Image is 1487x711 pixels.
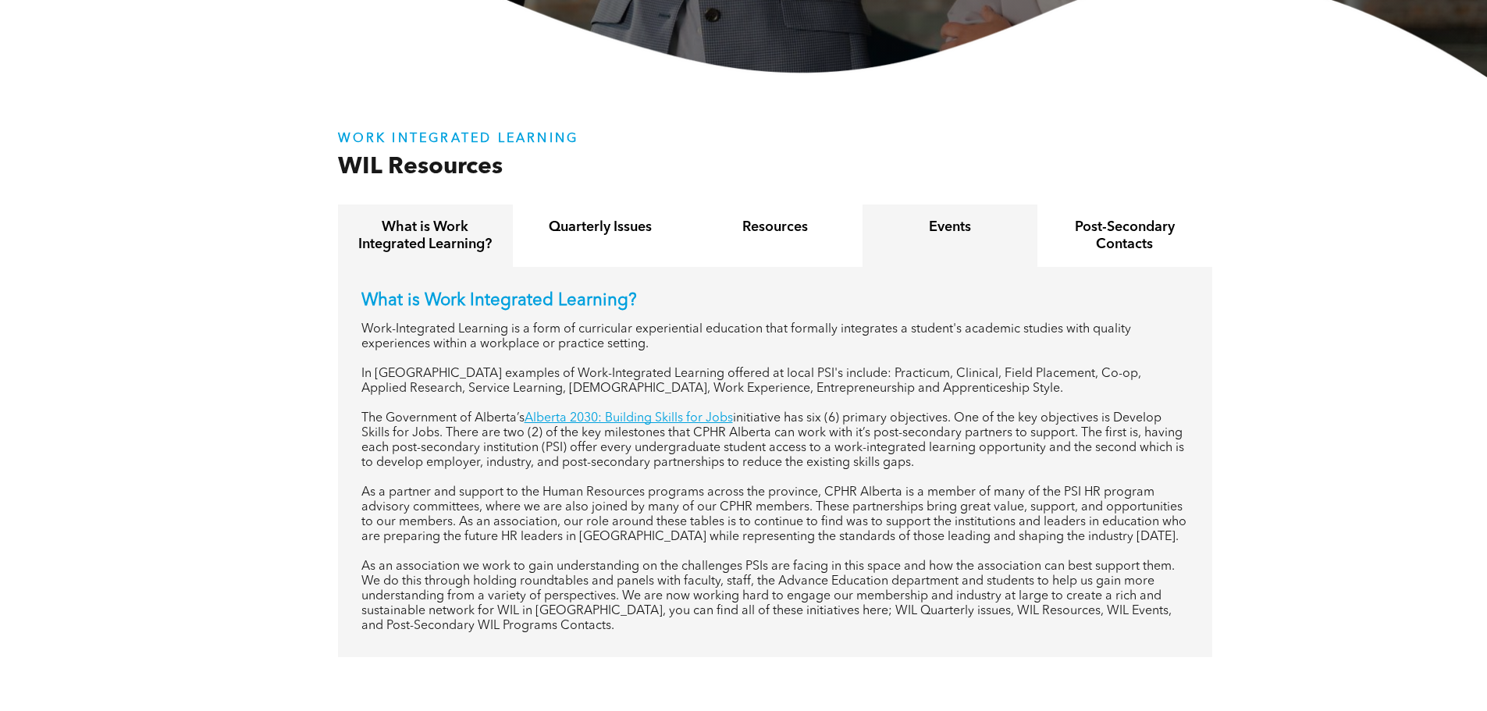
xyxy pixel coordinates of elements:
[527,219,674,236] h4: Quarterly Issues
[1051,219,1198,253] h4: Post-Secondary Contacts
[338,155,503,179] span: WIL Resources
[361,290,1189,311] p: What is Work Integrated Learning?
[361,411,1189,471] p: The Government of Alberta’s initiative has six (6) primary objectives. One of the key objectives ...
[361,485,1189,545] p: As a partner and support to the Human Resources programs across the province, CPHR Alberta is a m...
[361,560,1189,634] p: As an association we work to gain understanding on the challenges PSIs are facing in this space a...
[338,133,579,145] strong: WORK INTEGRATED LEARNING
[352,219,499,253] h4: What is Work Integrated Learning?
[361,322,1189,352] p: Work-Integrated Learning is a form of curricular experiential education that formally integrates ...
[877,219,1023,236] h4: Events
[525,412,733,425] a: Alberta 2030: Building Skills for Jobs
[702,219,848,236] h4: Resources
[361,367,1189,396] p: In [GEOGRAPHIC_DATA] examples of Work-Integrated Learning offered at local PSI's include: Practic...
